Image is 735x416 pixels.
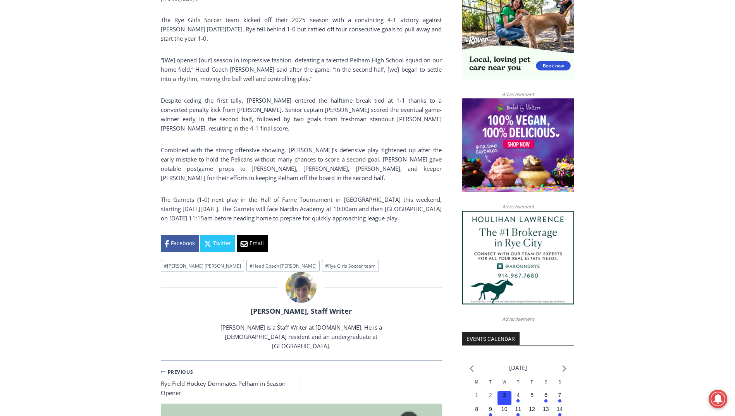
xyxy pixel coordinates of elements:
a: Intern @ [DOMAIN_NAME] [186,75,375,96]
time: 1 [475,392,478,398]
p: [PERSON_NAME] is a Staff Writer at [DOMAIN_NAME]. He is a [DEMOGRAPHIC_DATA] resident and an unde... [203,323,399,351]
nav: Posts [161,367,442,398]
a: #Rye Girls Soccer team [322,260,379,272]
a: Previous month [470,365,474,372]
button: 2 [484,391,497,405]
time: 2 [489,392,492,398]
img: Houlihan Lawrence The #1 Brokerage in Rye City [462,211,574,304]
a: Email [237,235,268,251]
time: 7 [558,392,561,398]
div: Wednesday [497,379,511,391]
a: Twitter [200,235,235,251]
span: Advertisement [494,203,542,210]
a: PreviousRye Field Hockey Dominates Pelham in Season Opener [161,367,301,398]
span: Advertisement [494,315,542,323]
button: 6 Has events [539,391,553,405]
div: "the precise, almost orchestrated movements of cutting and assembling sushi and [PERSON_NAME] mak... [79,48,110,93]
a: [PERSON_NAME], Staff Writer [251,306,352,316]
a: Next month [562,365,566,372]
span: T [489,380,492,384]
em: Has events [516,399,520,402]
span: M [475,380,478,384]
time: 8 [475,406,478,412]
a: Facebook [161,235,199,251]
div: Monday [470,379,484,391]
a: #[PERSON_NAME] [PERSON_NAME] [161,260,244,272]
p: “[We] opened [our] season in impressive fashion, defeating a talented Pelham High School squad on... [161,55,442,83]
a: #Head Coach [PERSON_NAME] [246,260,320,272]
em: Has events [544,399,547,402]
small: Previous [161,368,193,376]
a: Open Tues. - Sun. [PHONE_NUMBER] [0,78,78,96]
span: F [531,380,533,384]
time: 10 [501,406,508,412]
button: 1 [470,391,484,405]
img: (PHOTO: MyRye.com 2024 Head Intern, Editor and now Staff Writer Charlie Morris. Contributed.)Char... [286,272,317,303]
div: Saturday [539,379,553,391]
span: # [325,263,328,269]
div: "[PERSON_NAME] and I covered the [DATE] Parade, which was a really eye opening experience as I ha... [196,0,366,75]
h2: Events Calendar [462,332,520,345]
span: # [164,263,167,269]
span: S [544,380,547,384]
button: 5 [525,391,539,405]
div: Sunday [553,379,567,391]
span: Open Tues. - Sun. [PHONE_NUMBER] [2,80,76,109]
p: The Garnets (1-0) next play in the Hall of Fame Tournament in [GEOGRAPHIC_DATA] this weekend, sta... [161,195,442,223]
div: Friday [525,379,539,391]
button: 3 [497,391,511,405]
span: S [558,380,561,384]
time: 3 [503,392,506,398]
div: Thursday [511,379,525,391]
p: Combined with the strong offensive showing, [PERSON_NAME]’s defensive play tightened up after the... [161,145,442,182]
span: Advertisement [494,91,542,98]
li: [DATE] [509,363,527,373]
time: 14 [557,406,563,412]
time: 6 [544,392,547,398]
span: T [517,380,519,384]
img: Baked by Melissa [462,98,574,192]
time: 13 [543,406,549,412]
span: # [250,263,253,269]
p: Despite ceding the first tally, [PERSON_NAME] entered the halftime break tied at 1-1 thanks to a ... [161,96,442,133]
em: Has events [558,399,561,402]
span: W [503,380,506,384]
time: 12 [529,406,535,412]
time: 5 [530,392,534,398]
time: 9 [489,406,492,412]
time: 11 [515,406,522,412]
span: Intern @ [DOMAIN_NAME] [203,77,359,95]
div: Tuesday [484,379,497,391]
button: 4 Has events [511,391,525,405]
button: 7 Has events [553,391,567,405]
time: 4 [516,392,520,398]
p: The Rye Girls Soccer team kicked off their 2025 season with a convincing 4-1 victory against [PER... [161,15,442,43]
